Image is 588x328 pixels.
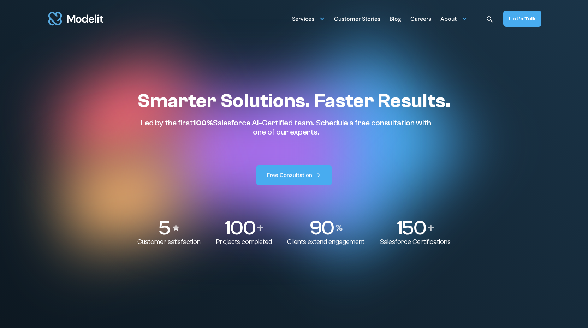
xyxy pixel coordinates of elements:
img: Percentage [335,225,343,231]
div: Customer Stories [334,13,380,26]
div: Blog [390,13,401,26]
p: Customer satisfaction [137,238,201,246]
p: Led by the first Salesforce AI-Certified team. Schedule a free consultation with one of our experts. [137,118,435,137]
img: Plus [428,225,434,231]
img: Plus [257,225,263,231]
a: home [47,8,105,30]
p: Projects completed [216,238,272,246]
img: Stars [172,223,180,232]
a: Free Consultation [256,165,332,185]
p: 90 [309,218,333,238]
a: Customer Stories [334,12,380,25]
div: About [440,12,467,25]
p: 5 [158,218,170,238]
a: Blog [390,12,401,25]
p: Clients extend engagement [287,238,364,246]
p: 150 [396,218,426,238]
div: Services [292,12,325,25]
div: Free Consultation [267,172,312,179]
h1: Smarter Solutions. Faster Results. [137,89,450,113]
a: Let’s Talk [503,11,541,27]
img: arrow right [315,172,321,178]
p: 100 [224,218,255,238]
div: Services [292,13,314,26]
a: Careers [410,12,431,25]
img: modelit logo [47,8,105,30]
div: Let’s Talk [509,15,536,23]
div: Careers [410,13,431,26]
p: Salesforce Certifications [380,238,451,246]
span: 100% [193,118,213,127]
div: About [440,13,457,26]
